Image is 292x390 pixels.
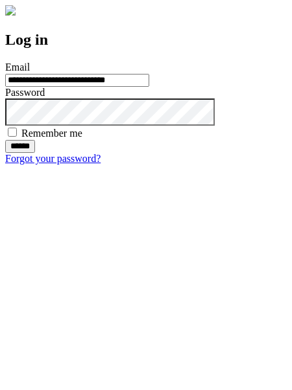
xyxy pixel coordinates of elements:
[5,5,16,16] img: logo-4e3dc11c47720685a147b03b5a06dd966a58ff35d612b21f08c02c0306f2b779.png
[5,87,45,98] label: Password
[5,153,101,164] a: Forgot your password?
[5,31,287,49] h2: Log in
[5,62,30,73] label: Email
[21,128,82,139] label: Remember me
